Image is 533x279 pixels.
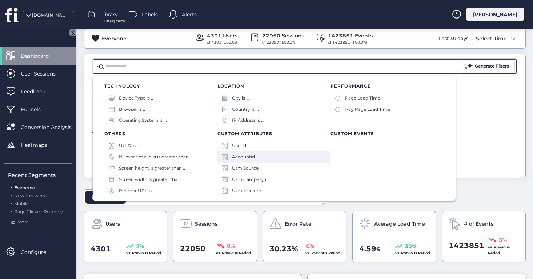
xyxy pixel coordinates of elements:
div: [DOMAIN_NAME] [32,12,68,19]
div: Utm Medium [232,187,261,194]
div: Page Load Time [345,95,380,102]
span: Dashboard [21,52,60,60]
p: LOCATION [217,84,330,88]
span: USER FILTERS [92,84,128,91]
span: 1423851 [449,240,484,251]
span: Users that completed steps [92,139,153,146]
div: Screen height is greater than .. [119,165,185,172]
span: Library [100,11,118,19]
span: 30% [405,242,416,250]
span: EVENT FILTERS [92,127,131,133]
span: vs. Previous Period [126,251,161,255]
div: of 4301 (100.0%) [207,40,239,45]
div: 22050 Sessions [262,32,304,40]
span: . [11,191,12,198]
span: 2% [136,242,144,250]
div: Utm Source [232,165,259,172]
div: Recent Segments [8,171,72,179]
span: 22050 [180,243,205,254]
span: vs. Previous Period [488,245,510,255]
span: Sessions [195,220,217,228]
div: Device Type is .. [119,95,153,102]
span: More ... [17,219,33,226]
div: Accountid [232,154,255,161]
span: For Segments [104,19,125,23]
span: vs. Previous Period [395,251,430,255]
span: Funnels [21,105,52,113]
span: 0% [306,242,314,250]
span: . [11,183,12,190]
span: 4301 [91,243,111,255]
p: TECHNOLOGY [104,84,217,88]
div: Select Time [474,34,509,43]
span: 30.23% [269,243,298,255]
div: Utm Campaign [232,176,266,183]
span: Feedback [21,88,56,96]
p: PERFORMANCE [330,84,444,88]
span: Users [105,220,120,228]
span: vs. Previous Period [216,251,251,255]
div: Userid [232,142,246,149]
p: OTHERS [104,132,217,136]
span: User Sessions [21,70,67,78]
div: Last 30 days [437,33,470,44]
span: Labels [142,11,158,19]
div: Avg Page Load Time [345,106,390,113]
span: New this week [14,193,46,198]
div: City is ... [232,95,249,102]
div: Browser is .. [119,106,145,113]
div: Referrer URL is [119,187,152,194]
button: Generate Filters [458,61,515,72]
div: [PERSON_NAME] [466,8,524,21]
div: of 22050 (100.0%) [262,40,304,45]
span: 4.59s [359,243,380,255]
div: IP Address is ... [232,117,264,124]
span: Conversion Analysis [21,123,83,131]
div: 4301 Users [207,32,239,40]
div: UUID is ... [119,142,140,149]
div: Everyone [102,35,127,43]
span: Everyone [14,185,35,190]
div: Screen width is greater than .. [119,176,184,183]
span: . [11,207,12,214]
span: vs. Previous Period [305,251,340,255]
div: Number of clicks is greater than .. [119,154,192,161]
span: # of Events [464,220,493,228]
span: 3% [499,236,507,244]
div: Generate Filters [475,63,509,70]
p: CUSTOM ATTRIBUTES [217,132,330,136]
span: Error Rate [285,220,312,228]
span: . [11,199,12,206]
span: Configure [21,248,57,256]
span: Average Load Time [374,220,425,228]
p: CUSTOM EVENTS [330,132,444,136]
span: Rage Clicked Recently [14,209,63,214]
div: Operating System is ... [119,117,167,124]
div: Country is ... [232,106,259,113]
div: of 1423851 (100.0%) [328,40,373,45]
span: Mobile [14,201,29,206]
div: 1423851 Events [328,32,373,40]
span: Alerts [182,11,197,19]
span: 8% [227,242,235,250]
span: Heatmaps [21,141,58,149]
